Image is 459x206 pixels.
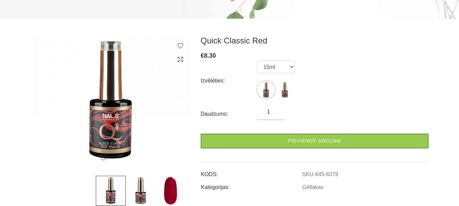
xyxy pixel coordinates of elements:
span: € [201,52,204,59]
button: 3 of 3 [119,155,122,159]
img: ... [126,176,156,206]
a: SKU-645-6379 [302,171,338,177]
img: ... [96,176,126,206]
img: ... [276,81,293,98]
td: Kategorijas: [201,179,302,191]
button: 1 of 3 [101,154,107,160]
a: Gēllakas [302,184,323,190]
div: Daudzums: [201,109,258,119]
div: Izvēlēties: [201,75,258,86]
img: ... [31,36,191,166]
button: 2 of 3 [110,155,114,159]
img: ... [156,176,186,206]
td: KODS: [201,166,302,179]
span: 8.30 [204,52,216,59]
a: Pievienot grozam [201,134,428,148]
h3: Quick Classic Red [201,36,428,46]
img: ... [258,81,275,98]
